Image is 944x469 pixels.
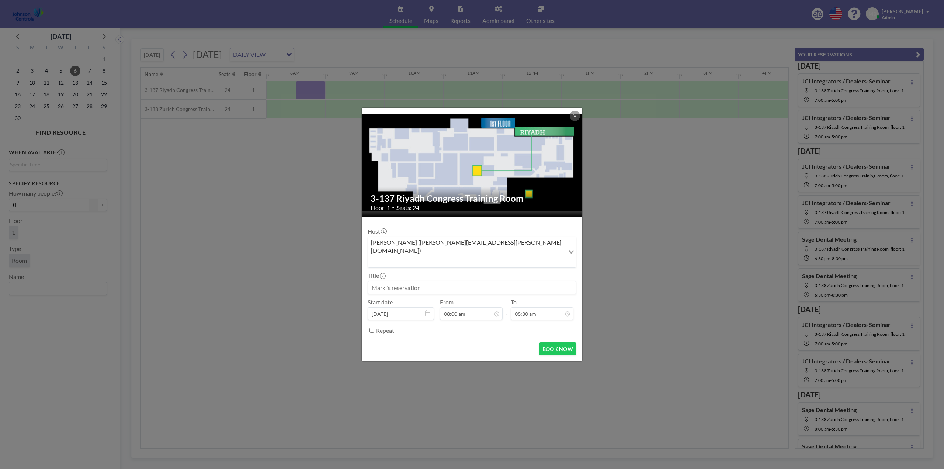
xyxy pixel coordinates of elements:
input: Mark 's reservation [368,281,576,294]
span: - [506,301,508,317]
label: To [511,299,517,306]
span: Floor: 1 [371,204,390,211]
label: Host [368,228,386,235]
img: 537.jpg [362,114,583,211]
h2: 3-137 Riyadh Congress Training Room [371,193,574,204]
input: Search for option [369,256,564,266]
div: Search for option [368,237,576,268]
span: [PERSON_NAME] ([PERSON_NAME][EMAIL_ADDRESS][PERSON_NAME][DOMAIN_NAME]) [369,238,563,255]
label: Repeat [376,327,394,334]
span: • [392,205,395,210]
label: From [440,299,454,306]
label: Title [368,272,385,279]
button: BOOK NOW [539,342,576,355]
span: Seats: 24 [396,204,419,211]
label: Start date [368,299,393,306]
